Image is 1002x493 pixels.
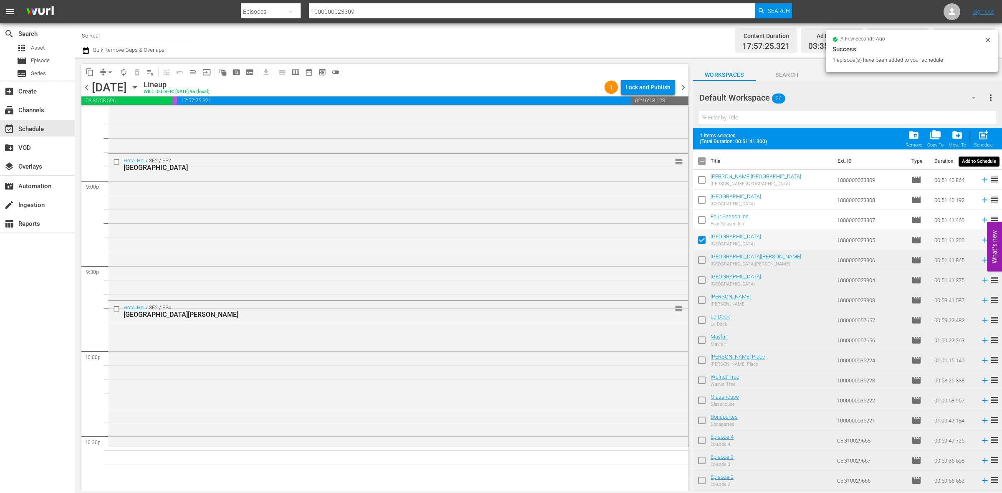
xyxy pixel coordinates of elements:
span: (Total Duration: 00:51:41.300) [700,139,771,144]
div: Episode 2 [711,482,734,487]
td: 00:59:36.508 [931,450,977,470]
div: [GEOGRAPHIC_DATA][PERSON_NAME] [711,261,801,267]
span: Download as CSV [256,64,273,80]
td: 1000000023303 [834,290,908,310]
td: 00:51:41.300 [931,230,977,250]
div: Episode 3 [711,462,734,467]
div: Mayfair [711,341,728,347]
span: movie [911,235,921,245]
span: Episode [31,56,50,65]
a: Four Season Inn [711,213,749,220]
img: ans4CAIJ8jUAAAAAAAAAAAAAAAAAAAAAAAAgQb4GAAAAAAAAAAAAAAAAAAAAAAAAJMjXAAAAAAAAAAAAAAAAAAAAAAAAgAT5G... [20,2,60,22]
a: Hotel Hell [124,305,146,311]
span: Episode [911,435,921,445]
div: WILL DELIVER: [DATE] 9a (local) [144,89,210,95]
button: Move To [946,127,969,150]
svg: Add to Schedule [980,436,989,445]
svg: Add to Schedule [980,255,989,265]
td: 1000000057657 [834,310,908,330]
td: 01:01:15.140 [931,350,977,370]
div: Le Deck [711,321,730,327]
span: Episode [911,295,921,305]
span: Month Calendar View [302,66,316,79]
span: Remove Gaps & Overlaps [96,66,117,79]
span: Clear Lineup [144,66,157,79]
div: Copy To [927,142,944,148]
button: reorder [675,157,683,165]
a: [PERSON_NAME] Place [711,354,765,360]
span: Episode [911,355,921,365]
span: Episode [911,215,921,225]
span: a few seconds ago [840,36,885,43]
svg: Add to Schedule [980,296,989,305]
td: 00:58:26.338 [931,370,977,390]
span: 17:57:25.321 [742,42,790,51]
span: more_vert [986,93,996,103]
span: Week Calendar View [289,66,302,79]
a: [PERSON_NAME] [711,293,751,300]
span: Bulk Remove Gaps & Overlaps [92,47,164,53]
span: folder_copy [930,129,941,141]
div: Bonapartes [711,422,738,427]
svg: Add to Schedule [980,195,989,205]
span: Create Search Block [230,66,243,79]
span: folder_delete [908,129,919,141]
span: Asset [31,44,45,52]
span: 1 [605,84,618,91]
button: Search [755,3,792,18]
td: 00:59:56.562 [931,470,977,490]
span: reorder [989,215,999,225]
span: subtitles_outlined [245,68,254,76]
span: 00:10:17.960 [172,96,177,105]
span: input [202,68,211,76]
button: Schedule [972,127,995,150]
button: Open Feedback Widget [987,222,1002,271]
div: Success [832,44,991,54]
div: Lock and Publish [625,80,671,95]
td: 1000000023305 [834,230,908,250]
span: reorder [989,395,999,405]
button: reorder [675,304,683,312]
span: chevron_left [81,82,92,93]
a: Bonapartes [711,414,738,420]
span: pageview_outlined [232,68,240,76]
td: 1000000035221 [834,410,908,430]
span: Customize Events [157,64,173,80]
span: menu [5,7,15,17]
span: 26 [772,90,785,107]
span: Remove Item From Workspace [903,127,925,150]
td: 1000000057656 [834,330,908,350]
a: Hotel Hell [124,158,146,164]
span: Ingestion [4,200,14,210]
th: Ext. ID [832,149,906,173]
span: Episode [911,175,921,185]
button: Copy To [925,127,946,150]
a: Mayfair [711,334,728,340]
svg: Add to Schedule [980,416,989,425]
td: 00:53:41.587 [931,290,977,310]
span: Search [4,29,14,39]
a: Sign Out [972,8,994,15]
span: reorder [989,275,999,285]
th: Type [906,149,929,173]
td: 00:59:22.482 [931,310,977,330]
svg: Add to Schedule [980,336,989,345]
td: 1000000023304 [834,270,908,290]
div: 1 episode(s) have been added to your schedule [832,56,982,64]
div: Four Season Inn [711,221,749,227]
div: [GEOGRAPHIC_DATA] [711,201,761,207]
span: reorder [989,415,999,425]
td: CEG10029666 [834,470,908,490]
span: Workspaces [693,70,756,80]
span: reorder [989,435,999,445]
td: 1000000035222 [834,390,908,410]
span: calendar_view_week_outlined [291,68,300,76]
span: 17:57:25.321 [177,96,631,105]
span: Schedule [4,124,14,134]
span: Series [17,68,27,78]
span: 02:16:18.123 [631,96,688,105]
svg: Add to Schedule [980,235,989,245]
span: reorder [989,355,999,365]
span: playlist_remove_outlined [146,68,154,76]
span: chevron_right [678,82,688,93]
